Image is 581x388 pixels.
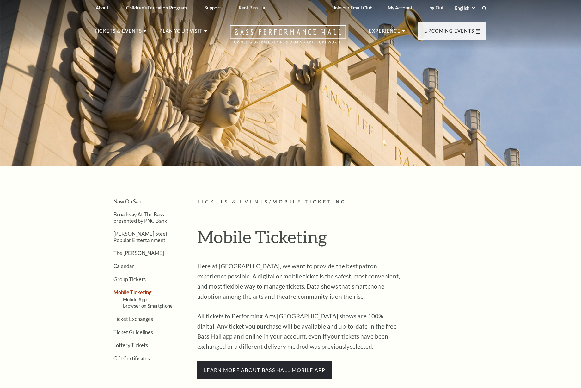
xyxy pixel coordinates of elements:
[159,27,203,39] p: Plan Your Visit
[123,303,173,309] a: Browser on Smartphone
[123,297,147,302] a: Mobile App
[424,27,474,39] p: Upcoming Events
[197,198,486,206] p: /
[113,276,146,282] a: Group Tickets
[197,361,332,379] span: learn more about bass hall mobile app
[95,27,142,39] p: Tickets & Events
[369,27,401,39] p: Experience
[197,261,403,302] p: Here at [GEOGRAPHIC_DATA], we want to provide the best patron experience possible. A digital or m...
[126,5,187,10] p: Children's Education Program
[197,227,486,253] h1: Mobile Ticketing
[197,366,332,373] a: learn more about bass hall mobile app
[113,329,153,335] a: Ticket Guidelines
[197,199,269,204] span: Tickets & Events
[113,198,143,204] a: Now On Sale
[113,355,150,361] a: Gift Certificates
[197,311,403,352] p: selected.
[197,312,397,350] span: All tickets to Performing Arts [GEOGRAPHIC_DATA] shows are 100% digital. Any ticket you purchase ...
[205,5,221,10] p: Support
[239,5,268,10] p: Rent Bass Hall
[113,316,153,322] a: Ticket Exchanges
[454,5,476,11] select: Select:
[113,263,134,269] a: Calendar
[113,342,148,348] a: Lottery Tickets
[272,199,346,204] span: Mobile Ticketing
[96,5,108,10] p: About
[113,211,167,223] a: Broadway At The Bass presented by PNC Bank
[113,250,164,256] a: The [PERSON_NAME]
[113,231,167,243] a: [PERSON_NAME] Steel Popular Entertainment
[113,289,152,295] a: Mobile Ticketing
